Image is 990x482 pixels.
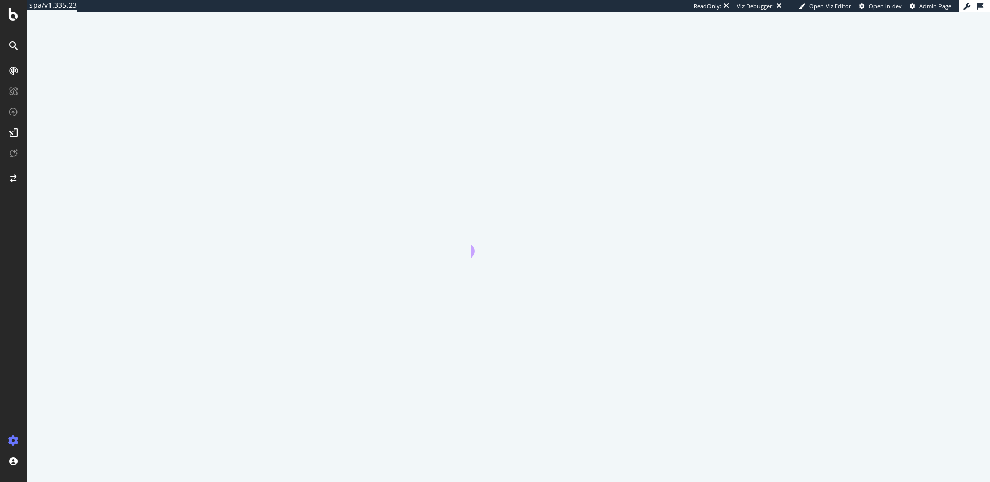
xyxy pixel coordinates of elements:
[919,2,951,10] span: Admin Page
[910,2,951,10] a: Admin Page
[694,2,721,10] div: ReadOnly:
[809,2,851,10] span: Open Viz Editor
[859,2,902,10] a: Open in dev
[737,2,774,10] div: Viz Debugger:
[799,2,851,10] a: Open Viz Editor
[869,2,902,10] span: Open in dev
[471,220,546,258] div: animation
